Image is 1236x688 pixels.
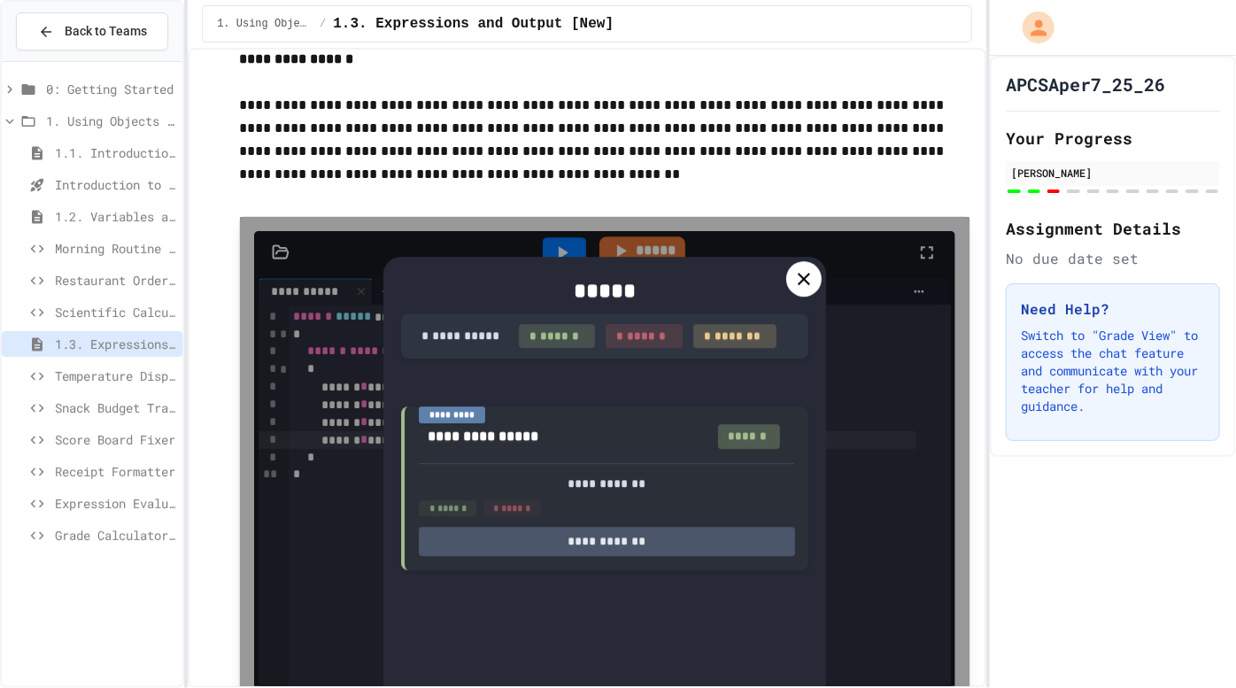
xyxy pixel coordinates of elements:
span: 1. Using Objects and Methods [46,112,175,130]
h2: Assignment Details [1006,216,1220,241]
span: Scientific Calculator [55,303,175,321]
span: Back to Teams [65,22,147,41]
span: 1.3. Expressions and Output [New] [333,13,614,35]
button: Back to Teams [16,12,168,50]
span: Grade Calculator Pro [55,526,175,545]
span: 1. Using Objects and Methods [217,17,313,31]
span: Morning Routine Fix [55,239,175,258]
span: 0: Getting Started [46,80,175,98]
h2: Your Progress [1006,126,1220,151]
span: 1.2. Variables and Data Types [55,207,175,226]
div: No due date set [1006,248,1220,269]
span: Expression Evaluator Fix [55,494,175,513]
p: Switch to "Grade View" to access the chat feature and communicate with your teacher for help and ... [1021,327,1205,415]
span: Score Board Fixer [55,430,175,449]
div: My Account [1004,7,1059,48]
div: [PERSON_NAME] [1011,165,1215,181]
span: Introduction to Algorithms, Programming, and Compilers [55,175,175,194]
span: Restaurant Order System [55,271,175,290]
span: Temperature Display Fix [55,367,175,385]
span: / [320,17,326,31]
span: Receipt Formatter [55,462,175,481]
span: 1.1. Introduction to Algorithms, Programming, and Compilers [55,143,175,162]
span: 1.3. Expressions and Output [New] [55,335,175,353]
span: Snack Budget Tracker [55,398,175,417]
h1: APCSAper7_25_26 [1006,72,1165,97]
h3: Need Help? [1021,298,1205,320]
